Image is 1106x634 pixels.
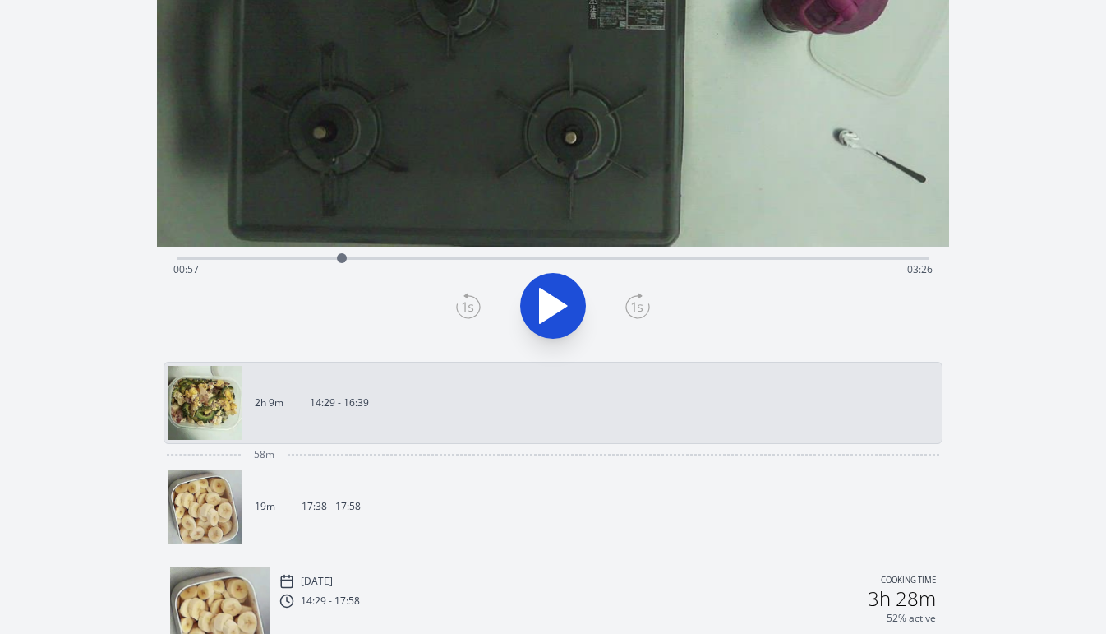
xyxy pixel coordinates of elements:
[881,574,936,589] p: Cooking time
[310,396,369,410] p: 14:29 - 16:39
[255,396,283,410] p: 2h 9m
[887,612,936,625] p: 52% active
[301,575,333,588] p: [DATE]
[168,470,242,544] img: 250823083858_thumb.jpeg
[255,500,275,513] p: 19m
[907,262,933,276] span: 03:26
[173,262,199,276] span: 00:57
[301,595,360,608] p: 14:29 - 17:58
[168,366,242,440] img: 250823053033_thumb.jpeg
[302,500,361,513] p: 17:38 - 17:58
[254,448,274,461] span: 58m
[868,589,936,609] h2: 3h 28m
